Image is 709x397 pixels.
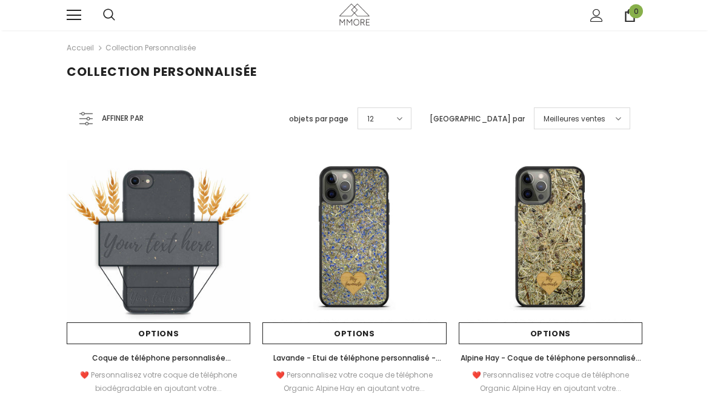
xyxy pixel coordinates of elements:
div: ❤️ Personnalisez votre coque de téléphone Organic Alpine Hay en ajoutant votre... [459,368,642,395]
span: Collection personnalisée [67,63,257,80]
a: Lavande - Etui de téléphone personnalisé - Cadeau personnalisé [262,351,446,365]
span: 12 [367,113,374,125]
span: Affiner par [102,112,144,125]
div: ❤️ Personnalisez votre coque de téléphone Organic Alpine Hay en ajoutant votre... [262,368,446,395]
a: Options [67,322,250,344]
a: 0 [624,9,636,22]
a: Options [459,322,642,344]
span: Meilleures ventes [544,113,605,125]
a: Alpine Hay - Coque de téléphone personnalisée - Cadeau personnalisé [459,351,642,365]
a: Collection personnalisée [105,42,196,53]
span: Alpine Hay - Coque de téléphone personnalisée - Cadeau personnalisé [461,353,641,376]
span: 0 [629,4,643,18]
label: objets par page [289,113,348,125]
span: Lavande - Etui de téléphone personnalisé - Cadeau personnalisé [273,353,441,376]
a: Accueil [67,41,94,55]
img: Cas MMORE [339,4,370,25]
label: [GEOGRAPHIC_DATA] par [430,113,525,125]
a: Options [262,322,446,344]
